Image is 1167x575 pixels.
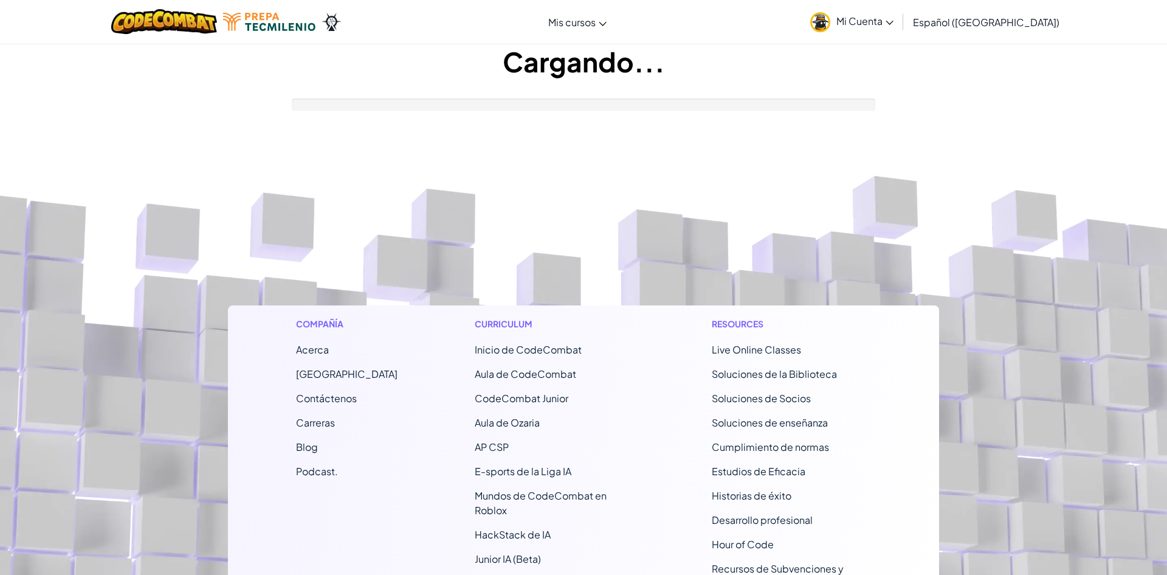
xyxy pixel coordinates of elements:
[712,416,828,429] a: Soluciones de enseñanza
[296,441,318,453] a: Blog
[712,489,791,502] a: Historias de éxito
[712,368,837,380] a: Soluciones de la Biblioteca
[296,392,357,405] span: Contáctenos
[907,5,1065,38] a: Español ([GEOGRAPHIC_DATA])
[296,416,335,429] a: Carreras
[475,552,541,565] a: Junior IA (Beta)
[712,318,872,330] h1: Resources
[475,318,635,330] h1: Curriculum
[810,12,830,32] img: avatar
[475,489,607,517] a: Mundos de CodeCombat en Roblox
[712,538,774,551] a: Hour of Code
[223,13,315,31] img: Tecmilenio logo
[712,343,801,356] a: Live Online Classes
[296,343,329,356] a: Acerca
[804,2,900,41] a: Mi Cuenta
[322,13,341,31] img: Ozaria
[712,465,805,478] a: Estudios de Eficacia
[475,416,540,429] a: Aula de Ozaria
[475,465,571,478] a: E-sports de la Liga IA
[712,441,829,453] a: Cumplimiento de normas
[475,392,568,405] a: CodeCombat Junior
[712,392,811,405] a: Soluciones de Socios
[296,465,338,478] a: Podcast.
[475,343,582,356] span: Inicio de CodeCombat
[475,368,576,380] a: Aula de CodeCombat
[542,5,613,38] a: Mis cursos
[475,528,551,541] a: HackStack de IA
[548,16,596,29] span: Mis cursos
[296,318,398,330] h1: Compañía
[712,514,813,526] a: Desarrollo profesional
[836,15,893,27] span: Mi Cuenta
[296,368,398,380] a: [GEOGRAPHIC_DATA]
[111,9,218,34] img: CodeCombat logo
[913,16,1059,29] span: Español ([GEOGRAPHIC_DATA])
[475,441,509,453] a: AP CSP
